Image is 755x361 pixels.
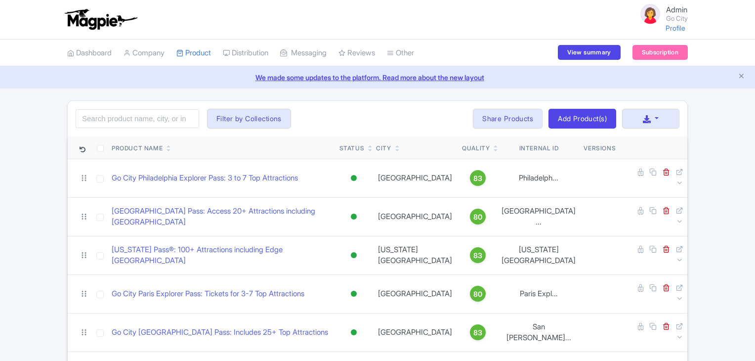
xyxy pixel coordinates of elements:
span: 80 [473,212,482,223]
a: We made some updates to the platform. Read more about the new layout [6,72,749,83]
a: Reviews [338,40,375,67]
a: 83 [462,170,494,186]
div: Active [349,171,359,185]
td: Paris Expl... [498,274,580,313]
div: Active [349,325,359,340]
button: Filter by Collections [207,109,291,129]
a: 83 [462,324,494,340]
a: [US_STATE] Pass®: 100+ Attractions including Edge [GEOGRAPHIC_DATA] [112,244,332,267]
div: Status [339,144,365,153]
a: [GEOGRAPHIC_DATA] Pass: Access 20+ Attractions including [GEOGRAPHIC_DATA] [112,206,332,228]
a: Product [176,40,211,67]
div: Active [349,210,359,224]
span: 83 [473,327,482,338]
a: Go City Philadelphia Explorer Pass: 3 to 7 Top Attractions [112,173,298,184]
small: Go City [666,15,688,22]
th: Versions [580,136,620,159]
span: 80 [473,289,482,300]
div: Quality [462,144,490,153]
div: Active [349,287,359,301]
td: [GEOGRAPHIC_DATA] [372,274,458,313]
div: City [376,144,391,153]
div: Active [349,248,359,263]
a: 80 [462,209,494,225]
td: [GEOGRAPHIC_DATA] [372,313,458,352]
td: San [PERSON_NAME]... [498,313,580,352]
a: Company [124,40,165,67]
a: Admin Go City [632,2,688,26]
td: [GEOGRAPHIC_DATA] [372,159,458,197]
img: avatar_key_member-9c1dde93af8b07d7383eb8b5fb890c87.png [638,2,662,26]
span: 83 [473,250,482,261]
td: [GEOGRAPHIC_DATA] [372,197,458,236]
span: 83 [473,173,482,184]
td: [GEOGRAPHIC_DATA] ... [498,197,580,236]
a: Go City Paris Explorer Pass: Tickets for 3-7 Top Attractions [112,288,304,300]
a: Messaging [280,40,327,67]
a: 83 [462,247,494,263]
td: [US_STATE][GEOGRAPHIC_DATA] [372,236,458,274]
a: Distribution [223,40,268,67]
div: Product Name [112,144,163,153]
span: Admin [666,5,687,14]
a: Subscription [632,45,688,60]
button: Close announcement [738,71,745,83]
td: Philadelph... [498,159,580,197]
th: Internal ID [498,136,580,159]
a: Add Product(s) [548,109,616,129]
a: View summary [558,45,620,60]
a: Other [387,40,414,67]
a: Dashboard [67,40,112,67]
input: Search product name, city, or interal id [76,109,199,128]
a: Go City [GEOGRAPHIC_DATA] Pass: Includes 25+ Top Attractions [112,327,328,338]
a: 80 [462,286,494,302]
a: Profile [666,24,685,32]
a: Share Products [473,109,543,129]
img: logo-ab69f6fb50320c5b225c76a69d11143b.png [62,8,139,30]
td: [US_STATE][GEOGRAPHIC_DATA] [498,236,580,274]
